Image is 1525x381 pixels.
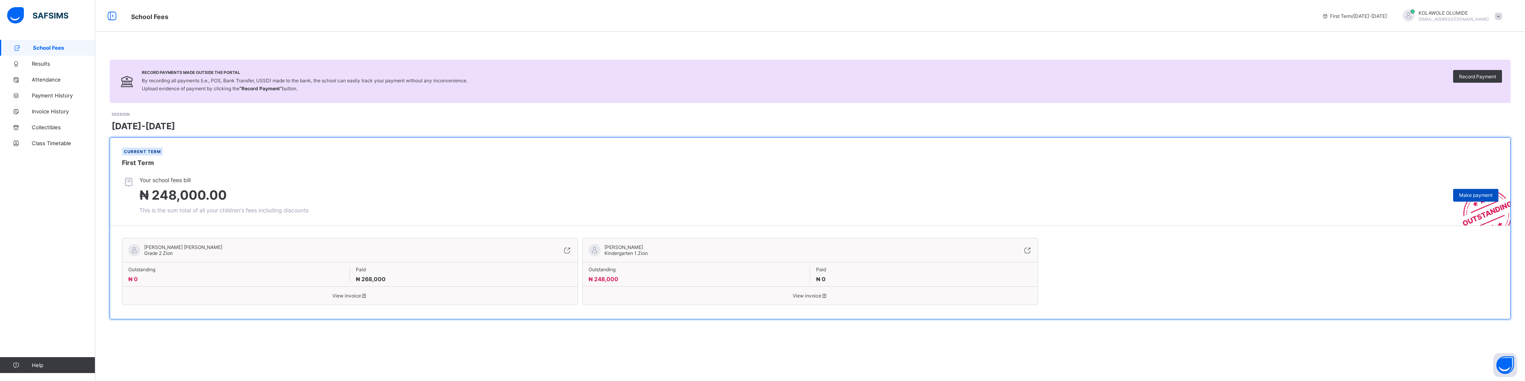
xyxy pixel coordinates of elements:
[604,250,648,256] span: Kindergarten 1 Zion
[144,244,222,250] span: [PERSON_NAME] [PERSON_NAME]
[144,250,173,256] span: Grade 2 Zion
[356,276,386,282] span: ₦ 268,000
[816,276,826,282] span: ₦ 0
[32,92,95,99] span: Payment History
[131,13,168,21] span: School Fees
[1395,10,1506,23] div: KOLAWOLEOLUMIDE
[32,108,95,115] span: Invoice History
[1459,74,1496,80] span: Record Payment
[1322,13,1387,19] span: session/term information
[128,293,572,299] span: View invoice
[1419,10,1489,16] span: KOLAWOLE OLUMIDE
[239,86,282,91] b: “Record Payment”
[124,149,161,154] span: Current term
[142,70,467,75] span: Record Payments Made Outside the Portal
[33,45,95,51] span: School Fees
[128,266,344,272] span: Outstanding
[112,121,175,131] span: [DATE]-[DATE]
[112,112,129,117] span: SESSION
[589,276,618,282] span: ₦ 248,000
[32,140,95,146] span: Class Timetable
[589,293,1032,299] span: View invoice
[139,177,309,183] span: Your school fees bill
[128,276,138,282] span: ₦ 0
[604,244,648,250] span: [PERSON_NAME]
[142,78,467,91] span: By recording all payments (i.e., POS, Bank Transfer, USSD) made to the bank, the school can easil...
[32,362,95,368] span: Help
[1493,353,1517,377] button: Open asap
[1459,192,1492,198] span: Make payment
[589,266,804,272] span: Outstanding
[32,60,95,67] span: Results
[1419,17,1489,21] span: [EMAIL_ADDRESS][DOMAIN_NAME]
[816,266,1032,272] span: Paid
[139,207,309,214] span: This is the sum total of all your children's fees including discounts
[356,266,571,272] span: Paid
[122,159,154,167] span: First Term
[32,124,95,130] span: Collectibles
[1453,180,1510,225] img: outstanding-stamp.3c148f88c3ebafa6da95868fa43343a1.svg
[139,187,227,203] span: ₦ 248,000.00
[7,7,68,24] img: safsims
[32,76,95,83] span: Attendance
